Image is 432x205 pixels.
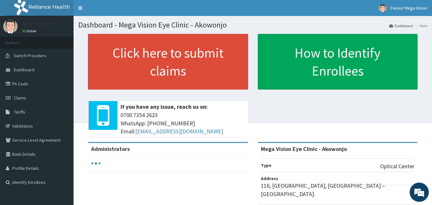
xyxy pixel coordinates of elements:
[379,4,387,12] img: User Image
[261,182,415,198] p: 116, [GEOGRAPHIC_DATA], [GEOGRAPHIC_DATA] – [GEOGRAPHIC_DATA].
[22,29,38,33] a: Online
[413,23,427,28] li: Here
[14,53,46,59] span: Switch Providers
[258,34,418,90] a: How to Identify Enrollees
[389,23,413,28] a: Dashboard
[14,67,35,73] span: Dashboard
[91,159,101,168] svg: audio-loading
[88,34,248,90] a: Click here to submit claims
[3,19,18,34] img: User Image
[78,21,427,29] h1: Dashboard - Mega Vision Eye Clinic - Akowonjo
[390,5,427,11] span: Favour Mega Vision
[22,21,51,27] p: Mega Vision
[261,176,278,181] b: Address
[14,95,26,101] span: Claims
[261,145,347,153] strong: Mega Vision Eye Clinic - Akowonjo
[121,103,208,110] b: If you have any issue, reach us on:
[135,128,223,135] a: [EMAIL_ADDRESS][DOMAIN_NAME]
[261,162,271,168] b: Type
[14,109,25,115] span: Tariffs
[91,145,130,153] b: Administrators
[380,162,414,170] p: Optical Center
[121,111,245,136] span: 0700 7354 2623 WhatsApp: [PHONE_NUMBER] Email:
